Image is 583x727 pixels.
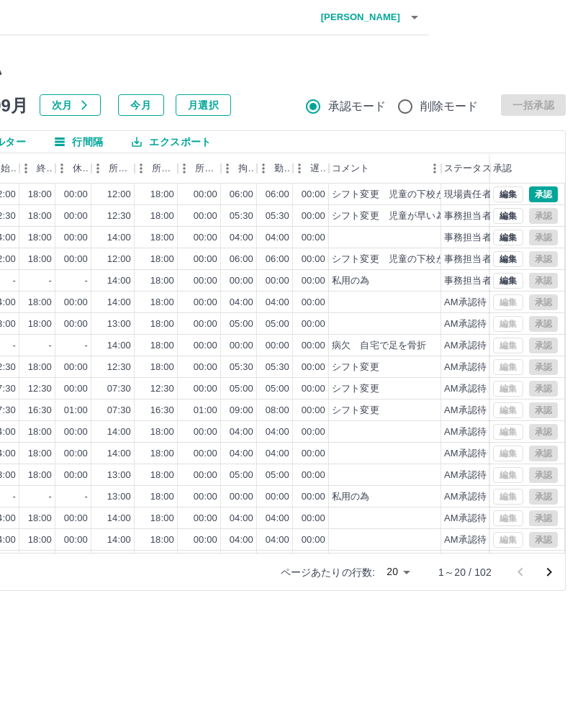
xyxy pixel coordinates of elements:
div: 13:00 [107,490,131,504]
div: 休憩 [55,153,91,184]
div: シフト変更 [332,404,379,417]
div: 00:00 [266,339,289,353]
div: 20 [381,561,415,582]
div: 14:00 [107,339,131,353]
div: 00:00 [194,339,217,353]
div: 00:00 [194,490,217,504]
div: 18:00 [28,317,52,331]
div: 18:00 [150,188,174,202]
div: 14:00 [107,533,131,547]
div: - [85,339,88,353]
div: 所定休憩 [195,153,218,184]
div: AM承認待 [444,469,487,482]
div: 18:00 [150,339,174,353]
div: - [85,490,88,504]
div: 05:00 [266,317,289,331]
div: - [49,274,52,288]
div: 05:30 [266,209,289,223]
button: 今月 [118,94,164,116]
div: 承認 [490,153,565,184]
div: - [13,339,16,353]
div: 06:00 [230,188,253,202]
button: 編集 [493,251,523,267]
div: 01:00 [194,404,217,417]
div: 00:00 [302,404,325,417]
div: 18:00 [150,425,174,439]
div: 13:00 [107,469,131,482]
div: 12:30 [150,382,174,396]
div: 05:00 [230,382,253,396]
div: 13:00 [107,317,131,331]
div: 00:00 [302,253,325,266]
div: 00:00 [266,274,289,288]
div: 14:00 [107,231,131,245]
div: ステータス [444,153,492,184]
div: 04:00 [266,447,289,461]
button: メニュー [424,158,446,179]
div: - [13,274,16,288]
div: 00:00 [194,253,217,266]
div: 18:00 [150,469,174,482]
div: 04:00 [230,512,253,525]
div: 06:00 [230,253,253,266]
div: 00:00 [302,231,325,245]
div: 04:00 [266,231,289,245]
div: 00:00 [302,339,325,353]
div: 18:00 [28,253,52,266]
div: 病欠 自宅で足を骨折 [332,339,427,353]
p: 1～20 / 102 [438,565,492,579]
div: 所定終業 [135,153,178,184]
div: 始業 [1,153,17,184]
div: 00:00 [302,296,325,310]
div: 勤務 [274,153,290,184]
div: - [49,339,52,353]
div: 00:00 [194,512,217,525]
div: AM承認待 [444,361,487,374]
div: AM承認待 [444,404,487,417]
div: 00:00 [64,533,88,547]
div: 14:00 [107,447,131,461]
div: 所定開始 [91,153,135,184]
div: 休憩 [73,153,89,184]
div: 事務担当者承認待 [444,253,520,266]
div: 04:00 [266,296,289,310]
div: 18:00 [150,447,174,461]
div: 18:00 [150,209,174,223]
div: 00:00 [302,447,325,461]
div: AM承認待 [444,425,487,439]
div: 00:00 [194,361,217,374]
div: 04:00 [230,231,253,245]
div: 18:00 [150,317,174,331]
div: 08:00 [266,404,289,417]
div: 00:00 [302,274,325,288]
div: - [85,274,88,288]
div: 05:00 [266,382,289,396]
div: AM承認待 [444,490,487,504]
button: 編集 [493,208,523,224]
div: 00:00 [266,490,289,504]
span: 削除モード [420,98,479,115]
div: 05:30 [266,361,289,374]
div: 終業 [37,153,53,184]
p: ページあたりの行数: [281,565,375,579]
div: 18:00 [150,253,174,266]
div: 12:00 [107,188,131,202]
div: 00:00 [302,512,325,525]
div: 04:00 [266,512,289,525]
div: 09:00 [230,404,253,417]
div: 04:00 [230,296,253,310]
div: 00:00 [230,274,253,288]
button: 編集 [493,230,523,245]
div: 05:30 [230,361,253,374]
div: シフト変更 [332,361,379,374]
div: 現場責任者承認待 [444,188,520,202]
div: 12:00 [107,253,131,266]
div: 00:00 [302,317,325,331]
div: 00:00 [194,274,217,288]
div: 18:00 [150,533,174,547]
div: 私用の為 [332,490,370,504]
div: 00:00 [302,382,325,396]
button: エクスポート [120,131,222,153]
div: 18:00 [150,296,174,310]
div: コメント [329,153,441,184]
